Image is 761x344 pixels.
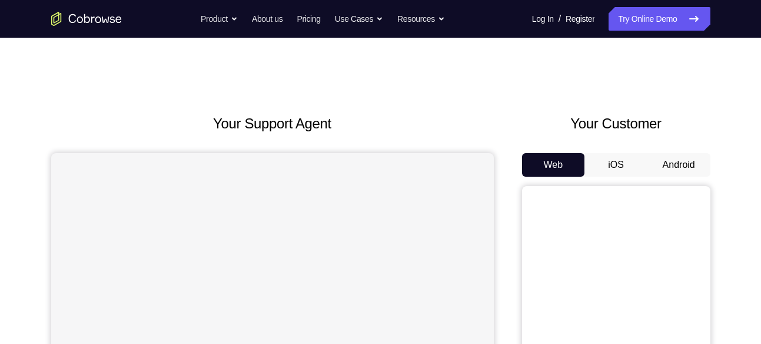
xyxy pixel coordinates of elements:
[522,113,710,134] h2: Your Customer
[252,7,283,31] a: About us
[647,153,710,177] button: Android
[584,153,647,177] button: iOS
[566,7,594,31] a: Register
[297,7,320,31] a: Pricing
[522,153,585,177] button: Web
[51,12,122,26] a: Go to the home page
[532,7,554,31] a: Log In
[397,7,445,31] button: Resources
[51,113,494,134] h2: Your Support Agent
[559,12,561,26] span: /
[609,7,710,31] a: Try Online Demo
[201,7,238,31] button: Product
[335,7,383,31] button: Use Cases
